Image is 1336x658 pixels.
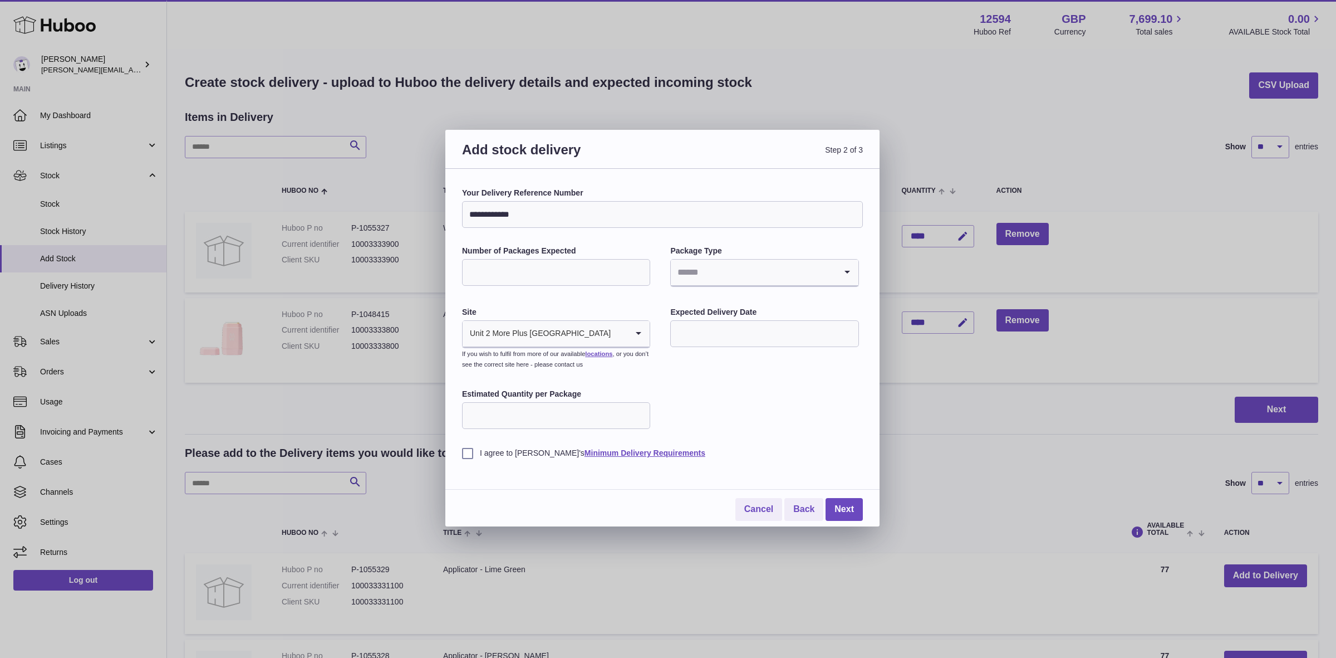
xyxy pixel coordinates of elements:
[784,498,823,521] a: Back
[462,188,863,198] label: Your Delivery Reference Number
[611,321,627,347] input: Search for option
[670,307,858,318] label: Expected Delivery Date
[671,260,858,286] div: Search for option
[735,498,782,521] a: Cancel
[584,449,705,457] a: Minimum Delivery Requirements
[671,260,836,285] input: Search for option
[462,246,650,256] label: Number of Packages Expected
[670,246,858,256] label: Package Type
[462,350,649,368] small: If you wish to fulfil from more of our available , or you don’t see the correct site here - pleas...
[463,321,650,348] div: Search for option
[826,498,863,521] a: Next
[585,350,612,357] a: locations
[462,141,662,172] h3: Add stock delivery
[462,389,650,399] label: Estimated Quantity per Package
[662,141,863,172] span: Step 2 of 3
[462,307,650,318] label: Site
[463,321,611,347] span: Unit 2 More Plus [GEOGRAPHIC_DATA]
[462,448,863,459] label: I agree to [PERSON_NAME]'s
